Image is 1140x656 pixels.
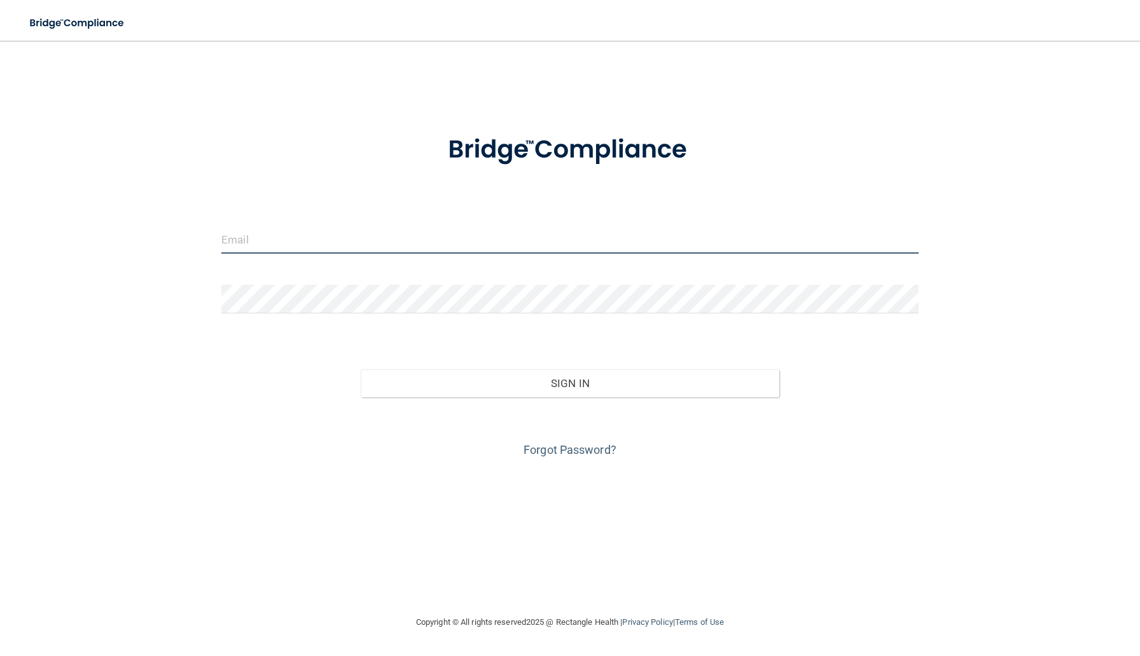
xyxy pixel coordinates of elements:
[524,443,616,456] a: Forgot Password?
[361,369,779,397] button: Sign In
[221,225,919,254] input: Email
[338,602,802,643] div: Copyright © All rights reserved 2025 @ Rectangle Health | |
[675,617,724,627] a: Terms of Use
[422,117,718,183] img: bridge_compliance_login_screen.278c3ca4.svg
[622,617,672,627] a: Privacy Policy
[19,10,136,36] img: bridge_compliance_login_screen.278c3ca4.svg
